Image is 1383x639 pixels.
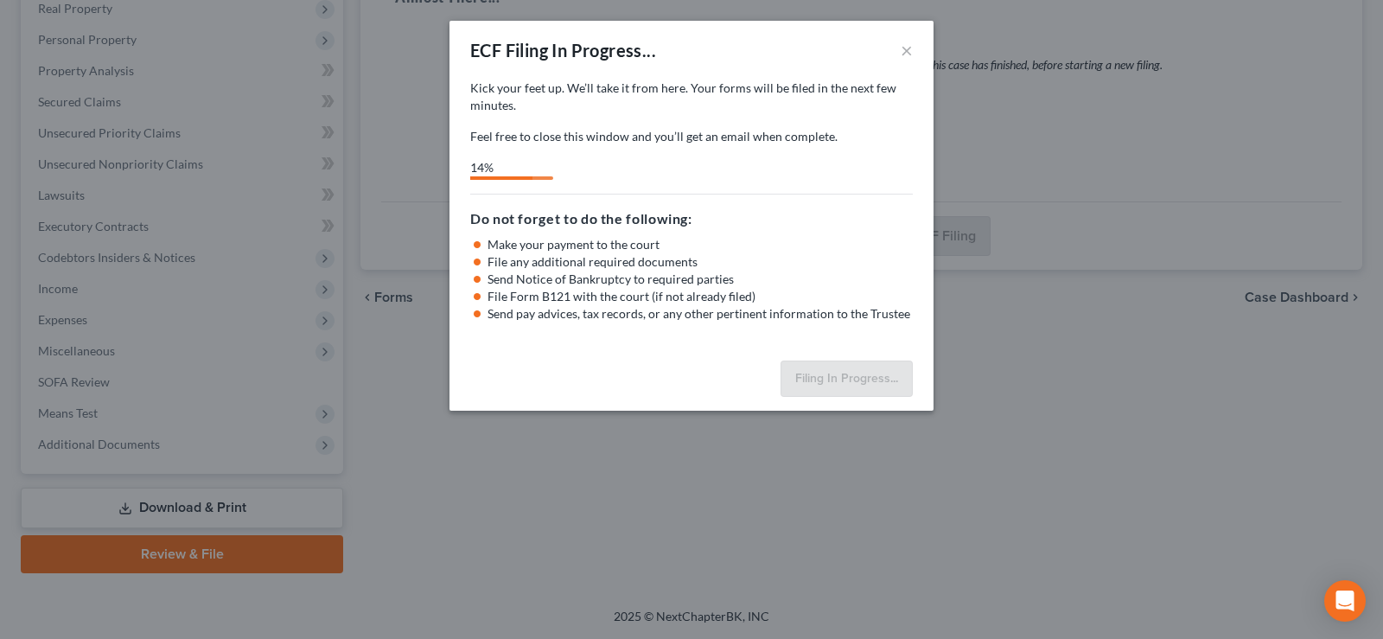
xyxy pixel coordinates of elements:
[470,38,656,62] div: ECF Filing In Progress...
[470,80,913,114] p: Kick your feet up. We’ll take it from here. Your forms will be filed in the next few minutes.
[781,361,913,397] button: Filing In Progress...
[1324,580,1366,622] div: Open Intercom Messenger
[488,271,913,288] li: Send Notice of Bankruptcy to required parties
[470,208,913,229] h5: Do not forget to do the following:
[470,128,913,145] p: Feel free to close this window and you’ll get an email when complete.
[488,236,913,253] li: Make your payment to the court
[488,253,913,271] li: File any additional required documents
[470,159,532,176] div: 14%
[488,288,913,305] li: File Form B121 with the court (if not already filed)
[901,40,913,61] button: ×
[488,305,913,323] li: Send pay advices, tax records, or any other pertinent information to the Trustee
